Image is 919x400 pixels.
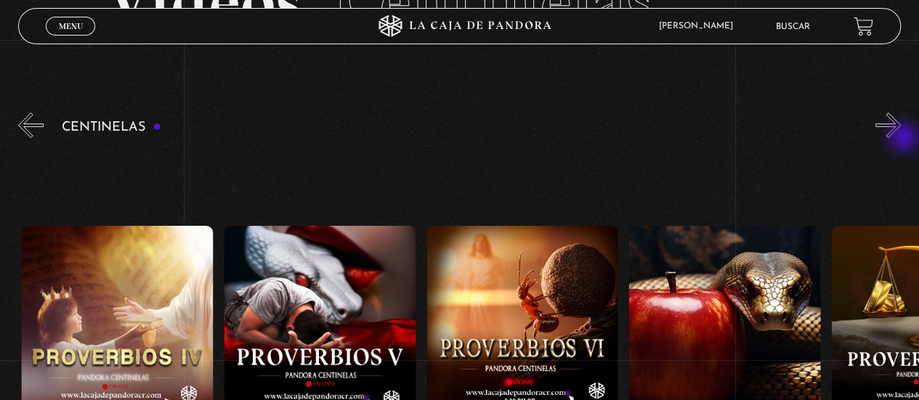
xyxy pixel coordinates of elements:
[59,22,83,30] span: Menu
[54,34,88,44] span: Cerrar
[854,17,873,36] a: View your shopping cart
[875,113,901,138] button: Next
[18,113,44,138] button: Previous
[62,121,161,134] h3: Centinelas
[776,23,810,31] a: Buscar
[652,22,748,30] span: [PERSON_NAME]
